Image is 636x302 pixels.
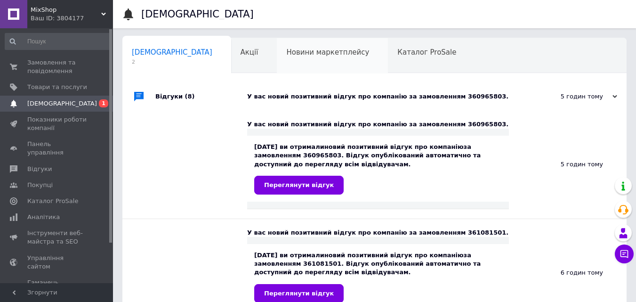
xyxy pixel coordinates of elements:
[27,115,87,132] span: Показники роботи компанії
[27,165,52,173] span: Відгуки
[27,254,87,271] span: Управління сайтом
[264,290,334,297] span: Переглянути відгук
[254,176,344,195] a: Переглянути відгук
[99,99,108,107] span: 1
[155,82,247,111] div: Відгуки
[31,6,101,14] span: MixShop
[5,33,111,50] input: Пошук
[27,229,87,246] span: Інструменти веб-майстра та SEO
[254,143,502,195] div: [DATE] ви отримали за замовленням 360965803. Відгук опублікований автоматично та доступний до пер...
[523,92,617,101] div: 5 годин тому
[264,181,334,188] span: Переглянути відгук
[247,229,509,237] div: У вас новий позитивний відгук про компанію за замовленням 361081501.
[132,58,212,65] span: 2
[247,120,509,129] div: У вас новий позитивний відгук про компанію за замовленням 360965803.
[241,48,258,57] span: Акції
[615,245,634,263] button: Чат з покупцем
[286,48,369,57] span: Новини маркетплейсу
[27,197,78,205] span: Каталог ProSale
[324,143,464,150] b: новий позитивний відгук про компанію
[27,99,97,108] span: [DEMOGRAPHIC_DATA]
[132,48,212,57] span: [DEMOGRAPHIC_DATA]
[185,93,195,100] span: (8)
[27,278,87,295] span: Гаманець компанії
[27,181,53,189] span: Покупці
[509,111,627,219] div: 5 годин тому
[141,8,254,20] h1: [DEMOGRAPHIC_DATA]
[27,140,87,157] span: Панель управління
[247,92,523,101] div: У вас новий позитивний відгук про компанію за замовленням 360965803.
[324,252,464,259] b: новий позитивний відгук про компанію
[27,83,87,91] span: Товари та послуги
[27,58,87,75] span: Замовлення та повідомлення
[27,213,60,221] span: Аналітика
[31,14,113,23] div: Ваш ID: 3804177
[397,48,456,57] span: Каталог ProSale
